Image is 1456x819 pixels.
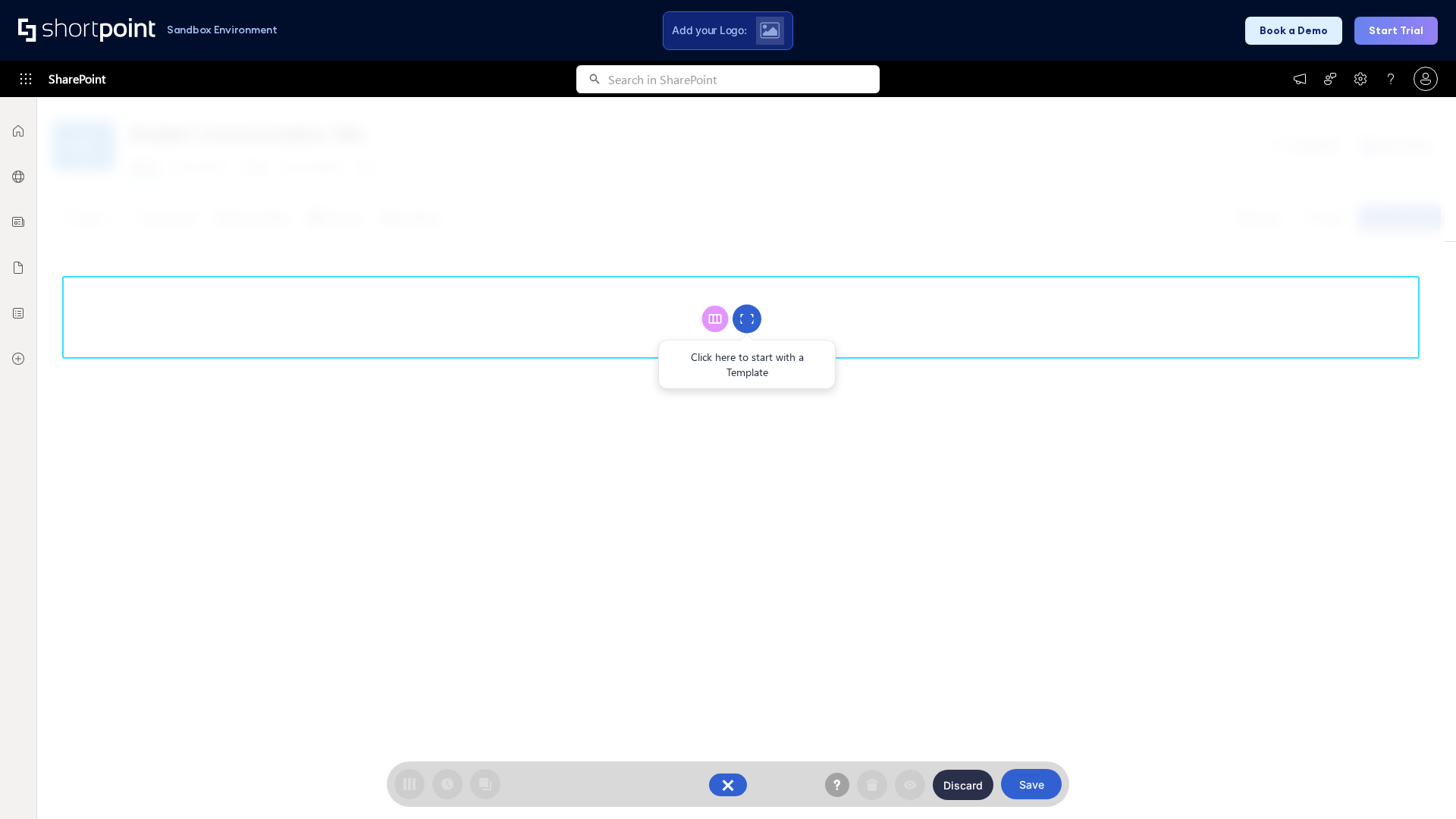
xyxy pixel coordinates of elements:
[933,770,993,800] button: Discard
[1001,769,1062,799] button: Save
[167,26,278,34] h1: Sandbox Environment
[1245,17,1342,45] button: Book a Demo
[672,24,746,37] span: Add your Logo:
[49,61,105,97] span: SharePoint
[1354,17,1438,45] button: Start Trial
[760,22,780,39] img: Upload logo
[608,65,880,93] input: Search in SharePoint
[1380,746,1456,819] iframe: Chat Widget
